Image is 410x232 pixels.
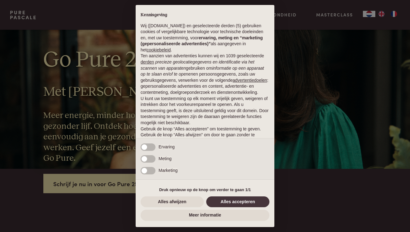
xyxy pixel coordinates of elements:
em: informatie op een apparaat op te slaan en/of te openen [141,66,264,77]
button: Alles afwijzen [141,196,204,208]
p: U kunt uw toestemming op elk moment vrijelijk geven, weigeren of intrekken door het voorkeurenpan... [141,96,269,126]
p: Ten aanzien van advertenties kunnen wij en 1039 geselecteerde gebruiken om en persoonsgegevens, z... [141,53,269,95]
button: advertentiedoelen [233,77,267,84]
p: Gebruik de knop “Alles accepteren” om toestemming te geven. Gebruik de knop “Alles afwijzen” om d... [141,126,269,144]
span: Marketing [159,168,177,173]
strong: ervaring, meting en “marketing (gepersonaliseerde advertenties)” [141,35,263,46]
span: Ervaring [159,144,175,149]
button: Alles accepteren [206,196,269,208]
h2: Kennisgeving [141,12,269,18]
button: derden [141,59,154,65]
a: cookiebeleid [146,47,171,52]
em: precieze geolocatiegegevens en identificatie via het scannen van apparaten [141,59,254,71]
p: Wij ([DOMAIN_NAME]) en geselecteerde derden (5) gebruiken cookies of vergelijkbare technologie vo... [141,23,269,53]
button: Meer informatie [141,210,269,221]
span: Meting [159,156,172,161]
